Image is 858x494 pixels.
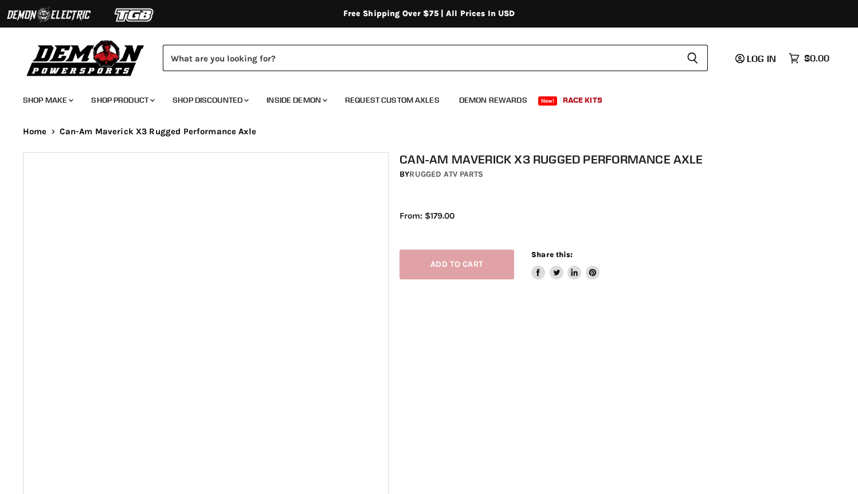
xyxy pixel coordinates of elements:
[164,88,256,112] a: Shop Discounted
[531,250,573,259] span: Share this:
[23,127,47,137] a: Home
[399,152,846,166] h1: Can-Am Maverick X3 Rugged Performance Axle
[804,53,829,64] span: $0.00
[60,127,256,137] span: Can-Am Maverick X3 Rugged Performance Axle
[730,53,783,64] a: Log in
[258,88,334,112] a: Inside Demon
[83,88,162,112] a: Shop Product
[92,4,178,26] img: TGB Logo 2
[783,50,835,67] a: $0.00
[538,96,558,106] span: New!
[14,88,80,112] a: Shop Make
[747,53,776,64] span: Log in
[399,211,455,221] span: From: $179.00
[409,169,483,179] a: Rugged ATV Parts
[399,168,846,181] div: by
[336,88,448,112] a: Request Custom Axles
[163,45,708,71] form: Product
[450,88,536,112] a: Demon Rewards
[23,37,148,78] img: Demon Powersports
[6,4,92,26] img: Demon Electric Logo 2
[677,45,708,71] button: Search
[14,84,826,112] ul: Main menu
[554,88,611,112] a: Race Kits
[531,250,600,280] aside: Share this:
[163,45,677,71] input: Search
